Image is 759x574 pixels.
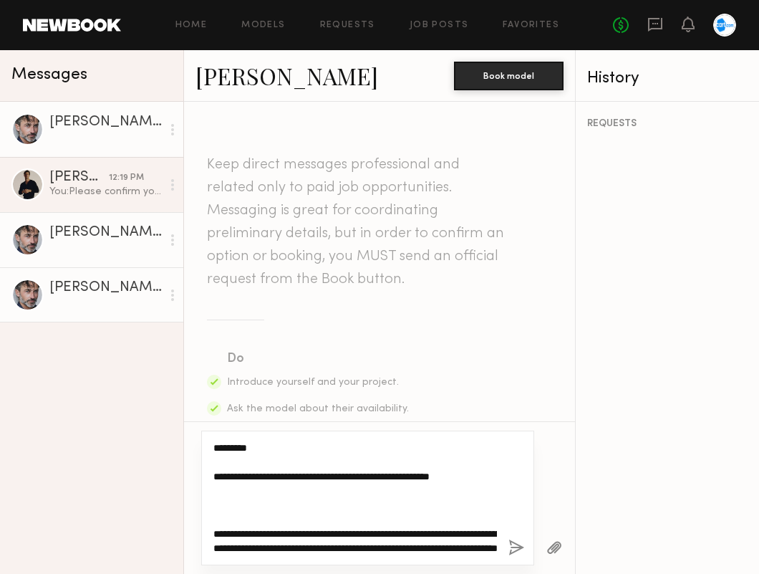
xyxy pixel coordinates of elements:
button: Book model [454,62,564,90]
a: Home [175,21,208,30]
header: Keep direct messages professional and related only to paid job opportunities. Messaging is great ... [207,153,508,291]
div: [PERSON_NAME] [49,115,162,130]
div: 12:19 PM [109,171,144,185]
a: Requests [320,21,375,30]
div: REQUESTS [587,119,748,129]
a: Models [241,21,285,30]
span: Introduce yourself and your project. [227,378,399,387]
a: Job Posts [410,21,469,30]
a: [PERSON_NAME] [195,60,378,91]
span: Messages [11,67,87,83]
div: [PERSON_NAME] [49,281,162,295]
a: Book model [454,69,564,81]
div: You: Please confirm you measurements match the below: Suit: 42L Shirt: 16.5/38 Waist: 32” Inseam:... [49,185,162,198]
div: [PERSON_NAME] [49,226,162,240]
div: History [587,70,748,87]
div: [PERSON_NAME] [49,171,109,185]
div: Do [227,349,410,369]
span: Ask the model about their availability. [227,404,409,413]
a: Favorites [503,21,559,30]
